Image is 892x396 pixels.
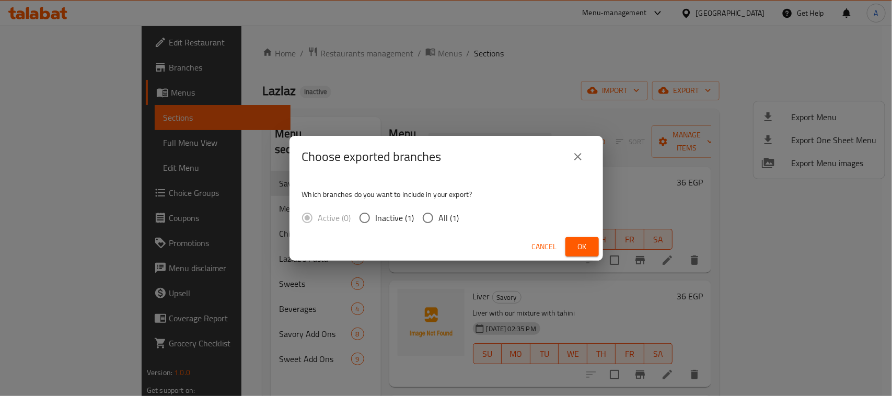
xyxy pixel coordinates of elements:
span: Cancel [532,240,557,253]
span: Inactive (1) [376,212,414,224]
button: close [565,144,590,169]
span: All (1) [439,212,459,224]
button: Ok [565,237,599,257]
span: Ok [574,240,590,253]
span: Active (0) [318,212,351,224]
h2: Choose exported branches [302,148,442,165]
button: Cancel [528,237,561,257]
p: Which branches do you want to include in your export? [302,189,590,200]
